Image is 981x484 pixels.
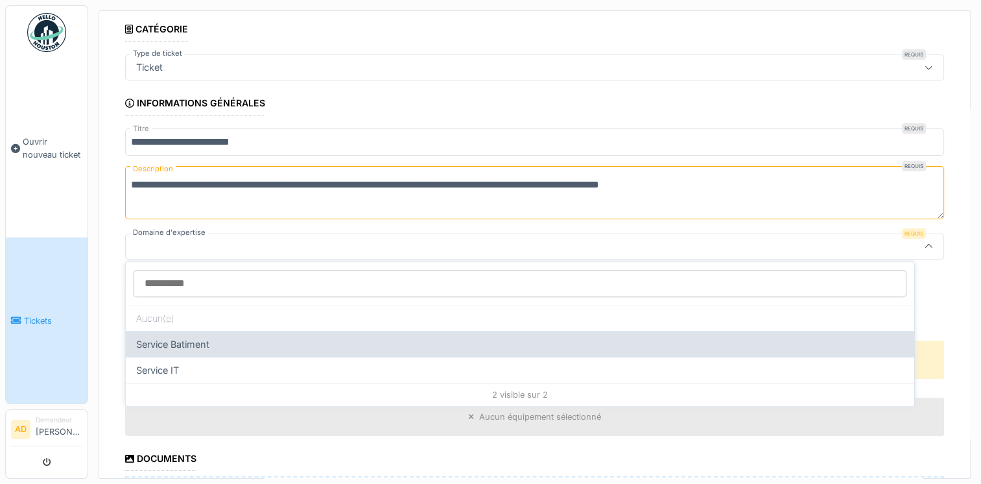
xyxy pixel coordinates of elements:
a: AD Demandeur[PERSON_NAME] [11,415,82,446]
div: Documents [125,449,196,471]
div: 2 visible sur 2 [126,383,914,406]
div: Informations générales [125,93,265,115]
div: Requis [902,49,926,60]
li: AD [11,420,30,439]
div: Aucun(e) [126,305,914,331]
div: Requis [902,161,926,171]
span: Ouvrir nouveau ticket [23,136,82,160]
a: Tickets [6,237,88,404]
li: [PERSON_NAME] [36,415,82,443]
div: Aucun équipement sélectionné [479,411,601,423]
div: Requis [902,123,926,134]
label: Description [130,161,176,177]
span: Tickets [24,315,82,327]
div: Requis [902,228,926,239]
label: Domaine d'expertise [130,227,208,238]
img: Badge_color-CXgf-gQk.svg [27,13,66,52]
div: Demandeur [36,415,82,425]
div: Ticket [131,60,168,75]
a: Ouvrir nouveau ticket [6,59,88,237]
div: Catégorie [125,19,188,42]
label: Type de ticket [130,48,185,59]
div: Service Batiment [126,331,914,357]
div: Service IT [126,357,914,383]
label: Titre [130,123,152,134]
